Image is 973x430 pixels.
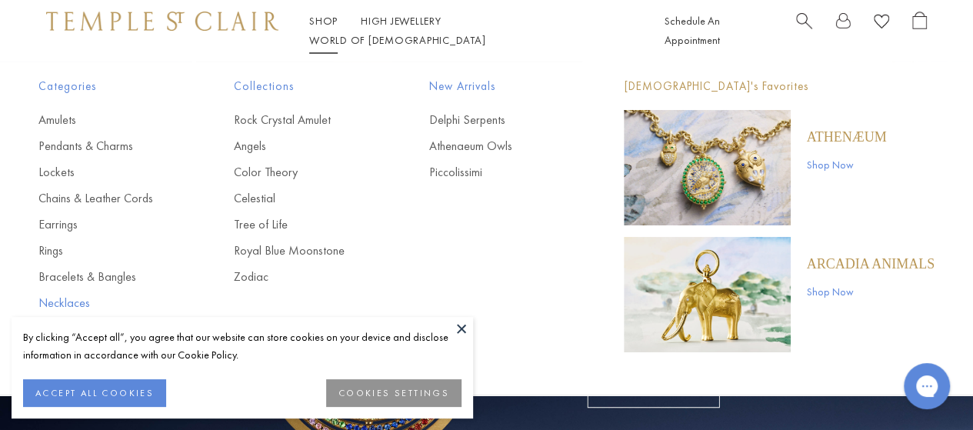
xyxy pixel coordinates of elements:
[874,12,889,35] a: View Wishlist
[429,77,563,96] span: New Arrivals
[38,268,172,285] a: Bracelets & Bangles
[429,138,563,155] a: Athenaeum Owls
[234,242,368,259] a: Royal Blue Moonstone
[234,268,368,285] a: Zodiac
[624,77,935,96] p: [DEMOGRAPHIC_DATA]'s Favorites
[361,14,442,28] a: High JewelleryHigh Jewellery
[38,216,172,233] a: Earrings
[38,77,172,96] span: Categories
[38,242,172,259] a: Rings
[806,283,935,300] a: Shop Now
[23,379,166,407] button: ACCEPT ALL COOKIES
[896,358,958,415] iframe: Gorgias live chat messenger
[429,164,563,181] a: Piccolissimi
[38,164,172,181] a: Lockets
[234,190,368,207] a: Celestial
[38,112,172,128] a: Amulets
[23,328,462,364] div: By clicking “Accept all”, you agree that our website can store cookies on your device and disclos...
[429,112,563,128] a: Delphi Serpents
[796,12,812,50] a: Search
[234,164,368,181] a: Color Theory
[309,12,630,50] nav: Main navigation
[806,128,886,145] a: Athenæum
[309,14,338,28] a: ShopShop
[806,255,935,272] a: ARCADIA ANIMALS
[38,138,172,155] a: Pendants & Charms
[309,33,485,47] a: World of [DEMOGRAPHIC_DATA]World of [DEMOGRAPHIC_DATA]
[806,156,886,173] a: Shop Now
[326,379,462,407] button: COOKIES SETTINGS
[38,190,172,207] a: Chains & Leather Cords
[665,14,720,47] a: Schedule An Appointment
[234,77,368,96] span: Collections
[912,12,927,50] a: Open Shopping Bag
[234,216,368,233] a: Tree of Life
[38,295,172,312] a: Necklaces
[234,112,368,128] a: Rock Crystal Amulet
[46,12,278,30] img: Temple St. Clair
[234,138,368,155] a: Angels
